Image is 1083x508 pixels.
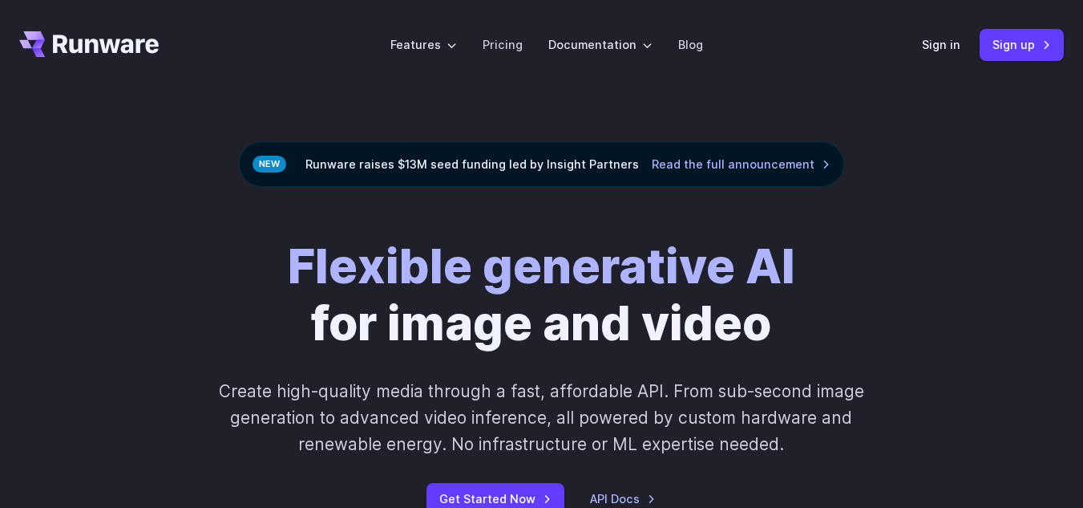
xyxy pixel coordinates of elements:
a: Sign in [922,35,960,54]
a: API Docs [590,490,656,508]
a: Pricing [483,35,523,54]
a: Go to / [19,31,159,57]
a: Sign up [980,29,1064,60]
p: Create high-quality media through a fast, affordable API. From sub-second image generation to adv... [208,378,876,458]
label: Documentation [548,35,653,54]
label: Features [390,35,457,54]
a: Blog [678,35,703,54]
strong: Flexible generative AI [288,238,795,295]
a: Read the full announcement [652,155,830,173]
h1: for image and video [288,238,795,352]
div: Runware raises $13M seed funding led by Insight Partners [239,141,844,187]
